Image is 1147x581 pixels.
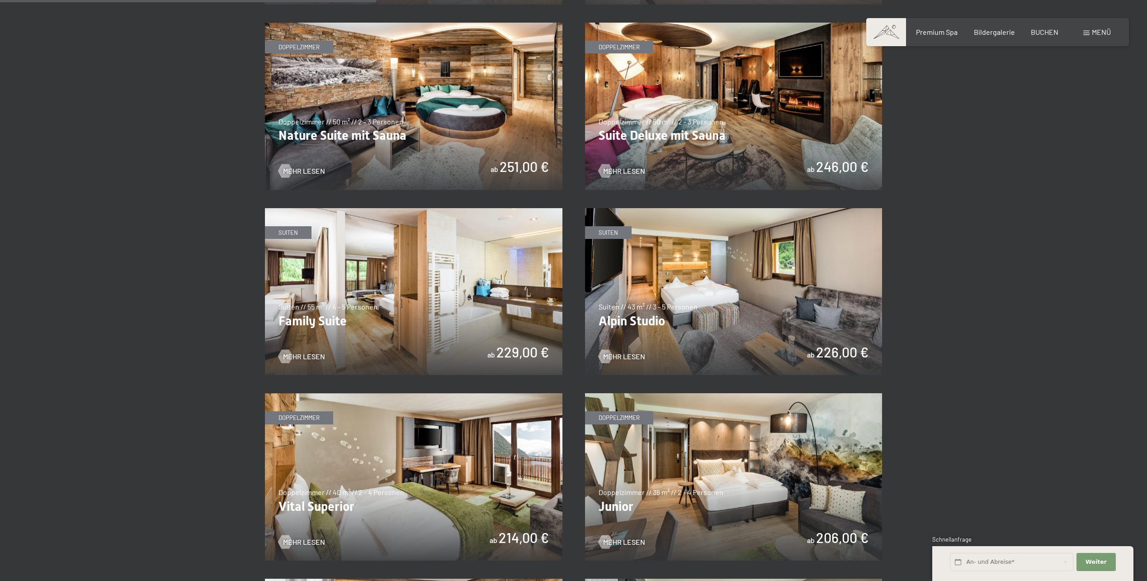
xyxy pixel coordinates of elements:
[1086,558,1107,566] span: Weiter
[283,166,325,176] span: Mehr Lesen
[599,166,645,176] a: Mehr Lesen
[603,537,645,547] span: Mehr Lesen
[265,208,562,376] img: Family Suite
[265,393,562,561] img: Vital Superior
[283,537,325,547] span: Mehr Lesen
[603,352,645,362] span: Mehr Lesen
[585,23,883,190] img: Suite Deluxe mit Sauna
[278,166,325,176] a: Mehr Lesen
[278,537,325,547] a: Mehr Lesen
[603,166,645,176] span: Mehr Lesen
[599,537,645,547] a: Mehr Lesen
[585,23,883,29] a: Suite Deluxe mit Sauna
[1076,553,1115,571] button: Weiter
[932,536,972,543] span: Schnellanfrage
[265,394,562,399] a: Vital Superior
[585,208,883,376] img: Alpin Studio
[585,394,883,399] a: Junior
[916,28,958,36] a: Premium Spa
[283,352,325,362] span: Mehr Lesen
[278,352,325,362] a: Mehr Lesen
[974,28,1015,36] a: Bildergalerie
[265,23,562,29] a: Nature Suite mit Sauna
[1031,28,1058,36] a: BUCHEN
[1092,28,1111,36] span: Menü
[585,209,883,214] a: Alpin Studio
[585,393,883,561] img: Junior
[599,352,645,362] a: Mehr Lesen
[265,23,562,190] img: Nature Suite mit Sauna
[265,209,562,214] a: Family Suite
